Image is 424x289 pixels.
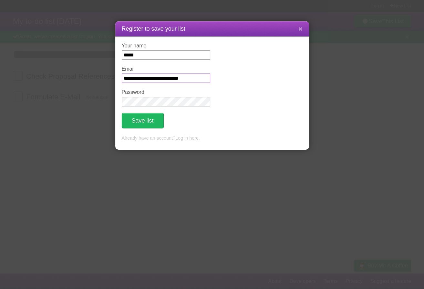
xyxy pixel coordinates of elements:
[175,135,199,141] a: Log in here
[122,135,303,142] p: Already have an account? .
[122,113,164,128] button: Save list
[122,66,210,72] label: Email
[122,43,210,49] label: Your name
[122,25,303,33] h1: Register to save your list
[201,75,209,83] keeper-lock: Open Keeper Popup
[122,89,210,95] label: Password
